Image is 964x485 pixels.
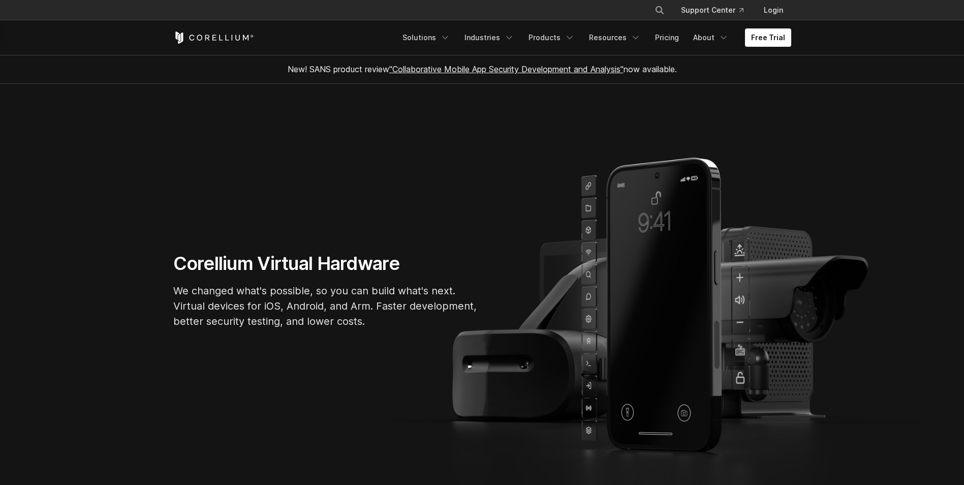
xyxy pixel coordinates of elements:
[396,28,456,47] a: Solutions
[583,28,647,47] a: Resources
[173,283,478,329] p: We changed what's possible, so you can build what's next. Virtual devices for iOS, Android, and A...
[288,64,677,74] span: New! SANS product review now available.
[173,32,254,44] a: Corellium Home
[756,1,791,19] a: Login
[173,252,478,275] h1: Corellium Virtual Hardware
[649,28,685,47] a: Pricing
[673,1,752,19] a: Support Center
[650,1,669,19] button: Search
[642,1,791,19] div: Navigation Menu
[396,28,791,47] div: Navigation Menu
[687,28,735,47] a: About
[522,28,581,47] a: Products
[389,64,624,74] a: "Collaborative Mobile App Security Development and Analysis"
[745,28,791,47] a: Free Trial
[458,28,520,47] a: Industries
